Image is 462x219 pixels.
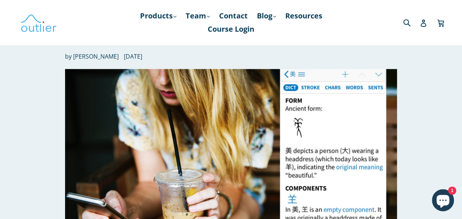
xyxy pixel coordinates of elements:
[215,9,251,22] a: Contact
[430,189,456,213] inbox-online-store-chat: Shopify online store chat
[204,22,258,36] a: Course Login
[20,12,57,33] img: Outlier Linguistics
[136,9,180,22] a: Products
[282,9,326,22] a: Resources
[65,52,119,61] span: by [PERSON_NAME]
[253,9,280,22] a: Blog
[124,52,142,60] time: [DATE]
[401,15,422,30] input: Search
[182,9,214,22] a: Team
